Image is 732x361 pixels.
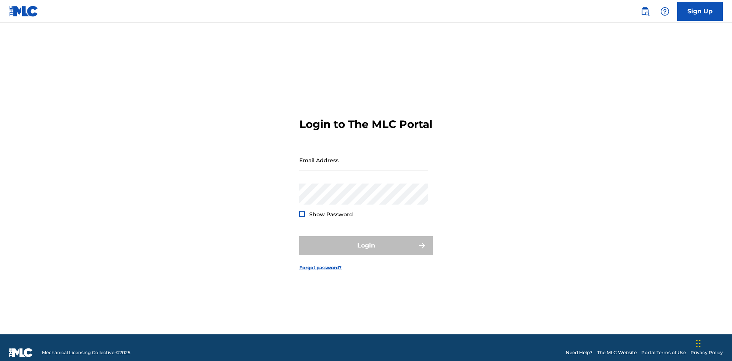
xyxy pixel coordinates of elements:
[657,4,673,19] div: Help
[677,2,723,21] a: Sign Up
[42,349,130,356] span: Mechanical Licensing Collective © 2025
[299,118,432,131] h3: Login to The MLC Portal
[641,349,686,356] a: Portal Terms of Use
[9,6,39,17] img: MLC Logo
[660,7,669,16] img: help
[566,349,592,356] a: Need Help?
[640,7,650,16] img: search
[637,4,653,19] a: Public Search
[696,332,701,355] div: Drag
[694,324,732,361] iframe: Chat Widget
[299,264,342,271] a: Forgot password?
[9,348,33,357] img: logo
[309,211,353,218] span: Show Password
[690,349,723,356] a: Privacy Policy
[597,349,637,356] a: The MLC Website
